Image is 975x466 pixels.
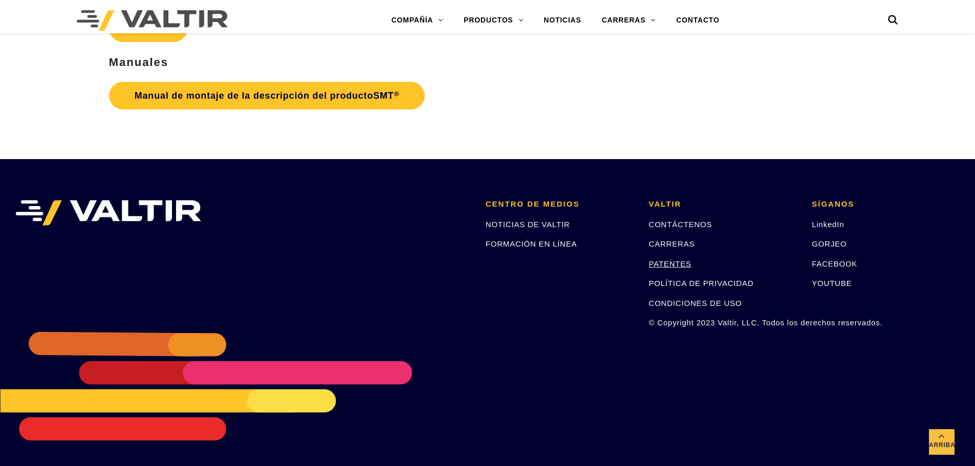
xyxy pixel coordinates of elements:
font: Manual de montaje de la descripción del producto [135,91,373,101]
a: COMPAÑÍA [381,10,453,31]
a: LinkedIn [812,220,844,229]
font: PRODUCTOS [464,16,513,24]
a: YOUTUBE [812,279,852,287]
font: CONTACTO [676,16,719,24]
a: CARRERAS [592,10,666,31]
font: ® [394,90,400,98]
a: PATENTES [649,259,691,268]
img: Valtir [77,10,228,31]
a: Manual de montaje de la descripción del productoSMT® [109,82,425,109]
a: FORMACIÓN EN LÍNEA [486,239,577,248]
a: GORJEO [812,239,847,248]
a: CONTACTO [666,10,729,31]
a: POLÍTICA DE PRIVACIDAD [649,279,754,287]
font: Manuales [109,56,168,69]
a: PRODUCTOS [453,10,533,31]
font: SMT [373,91,394,101]
a: CONTÁCTENOS [649,220,712,229]
a: NOTICIAS [533,10,591,31]
a: NOTICIAS DE VALTIR [486,220,570,229]
font: NOTICIAS [544,16,581,24]
font: Arriba [929,441,955,449]
a: CARRERAS [649,239,695,248]
img: VALTIR [15,200,201,226]
font: © Copyright 2023 Valtir, LLC. Todos los derechos reservados. [649,318,883,327]
font: VALTIR [649,199,682,208]
a: Arriba [929,429,955,455]
a: CONDICIONES DE USO [649,299,742,307]
font: SÍGANOS [812,199,854,208]
font: CARRERAS [602,16,646,24]
font: COMPAÑÍA [392,16,434,24]
a: FACEBOOK [812,259,857,268]
font: CENTRO DE MEDIOS [486,199,580,208]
